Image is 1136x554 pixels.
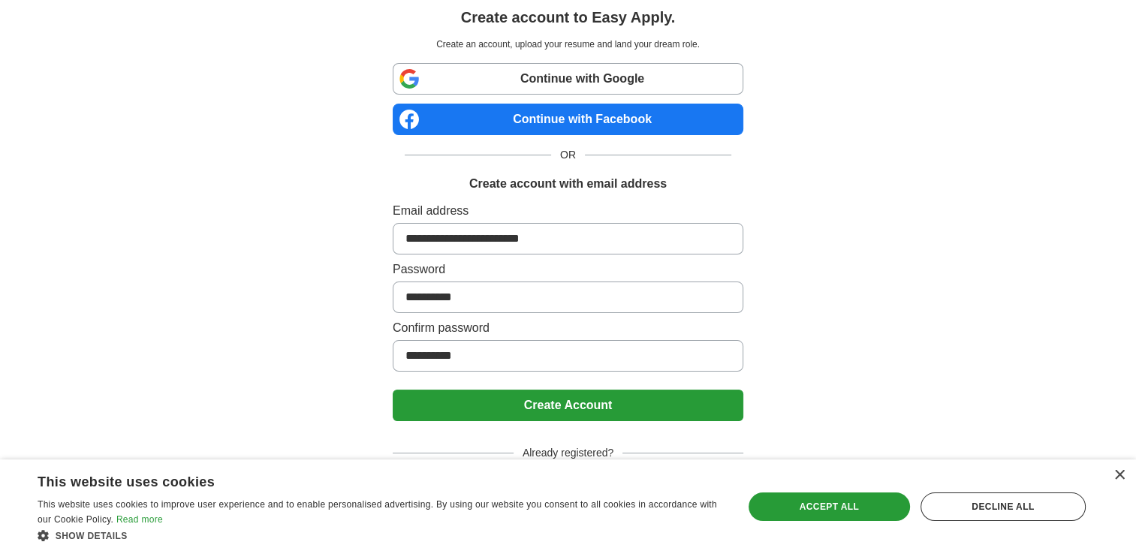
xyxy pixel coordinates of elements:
[749,492,910,521] div: Accept all
[393,104,743,135] a: Continue with Facebook
[514,445,622,461] span: Already registered?
[1113,470,1125,481] div: Close
[38,499,717,525] span: This website uses cookies to improve user experience and to enable personalised advertising. By u...
[461,6,676,29] h1: Create account to Easy Apply.
[551,147,585,163] span: OR
[921,492,1086,521] div: Decline all
[393,390,743,421] button: Create Account
[38,468,685,491] div: This website uses cookies
[393,319,743,337] label: Confirm password
[56,531,128,541] span: Show details
[469,175,667,193] h1: Create account with email address
[393,63,743,95] a: Continue with Google
[38,528,722,543] div: Show details
[116,514,163,525] a: Read more, opens a new window
[393,202,743,220] label: Email address
[396,38,740,51] p: Create an account, upload your resume and land your dream role.
[393,260,743,279] label: Password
